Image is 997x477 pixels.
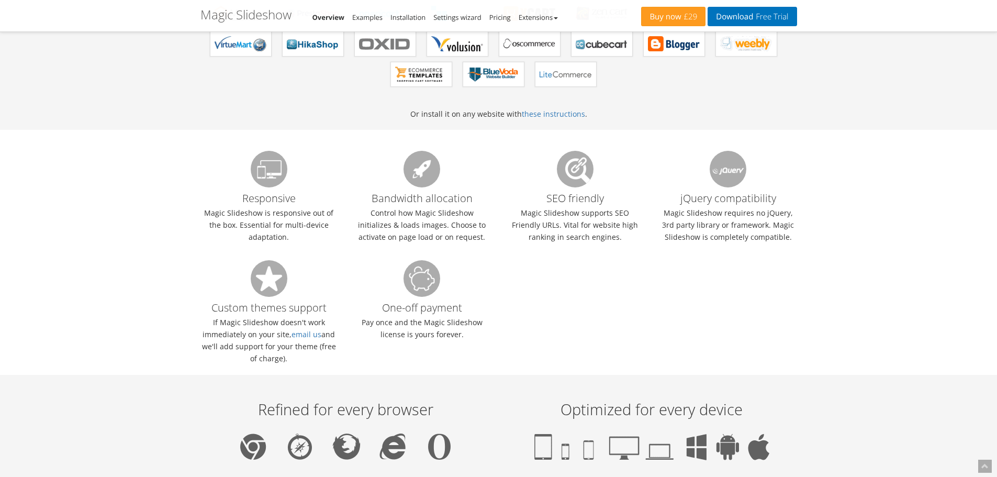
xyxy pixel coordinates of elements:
p: Refined for every browser [203,401,488,418]
img: Tablet, phone, smartphone, desktop, laptop, Windows, Android, iOS [534,434,769,460]
p: Optimized for every device [509,401,794,418]
a: these instructions [522,109,585,119]
a: Magic Slideshow for ecommerce Templates [390,62,452,87]
h3: One-off payment [353,260,491,314]
span: £29 [681,13,698,21]
b: Magic Slideshow for Volusion [431,36,484,52]
a: Magic Slideshow for Weebly [715,31,777,57]
a: Magic Slideshow for osCommerce [499,31,561,57]
b: Magic Slideshow for Weebly [720,36,772,52]
b: Magic Slideshow for Blogger [648,36,700,52]
p: Pay once and the Magic Slideshow license is yours forever. [353,316,491,340]
a: Overview [312,13,345,22]
b: Magic Slideshow for OXID [359,36,411,52]
a: Settings wizard [433,13,481,22]
a: Magic Slideshow for Volusion [427,31,488,57]
a: Magic Slideshow for Blogger [643,31,705,57]
h3: SEO friendly [507,151,644,204]
b: Magic Slideshow for BlueVoda [467,66,520,82]
p: Control how Magic Slideshow initializes & loads images. Choose to activate on page load or on req... [353,207,491,243]
h3: Custom themes support [200,260,338,314]
p: If Magic Slideshow doesn't work immediately on your site, and we'll add support for your theme (f... [200,316,338,364]
h3: Bandwidth allocation [353,151,491,204]
a: Magic Slideshow for CubeCart [571,31,633,57]
b: Magic Slideshow for ecommerce Templates [395,66,447,82]
h3: Responsive [200,151,338,204]
b: Magic Slideshow for CubeCart [576,36,628,52]
b: Magic Slideshow for osCommerce [503,36,556,52]
b: Magic Slideshow for LiteCommerce [540,66,592,82]
a: Extensions [519,13,558,22]
a: Magic Slideshow for OXID [354,31,416,57]
a: Magic Slideshow for VirtueMart [210,31,272,57]
span: Free Trial [753,13,788,21]
p: Magic Slideshow supports SEO Friendly URLs. Vital for website high ranking in search engines. [507,207,644,243]
b: Magic Slideshow for VirtueMart [215,36,267,52]
a: Pricing [489,13,511,22]
a: Installation [390,13,425,22]
p: Magic Slideshow requires no jQuery, 3rd party library or framework. Magic Slideshow is completely... [659,207,797,243]
h3: jQuery compatibility [659,151,797,204]
b: Magic Slideshow for HikaShop [287,36,339,52]
img: Chrome, Safari, Firefox, IE, Opera [240,434,451,460]
a: email us [292,329,321,339]
h1: Magic Slideshow [200,8,292,21]
a: Magic Slideshow for LiteCommerce [535,62,597,87]
a: Examples [352,13,383,22]
a: Magic Slideshow for BlueVoda [463,62,524,87]
a: DownloadFree Trial [708,7,797,26]
a: Buy now£29 [641,7,705,26]
a: Magic Slideshow for HikaShop [282,31,344,57]
p: Magic Slideshow is responsive out of the box. Essential for multi-device adaptation. [200,207,338,243]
